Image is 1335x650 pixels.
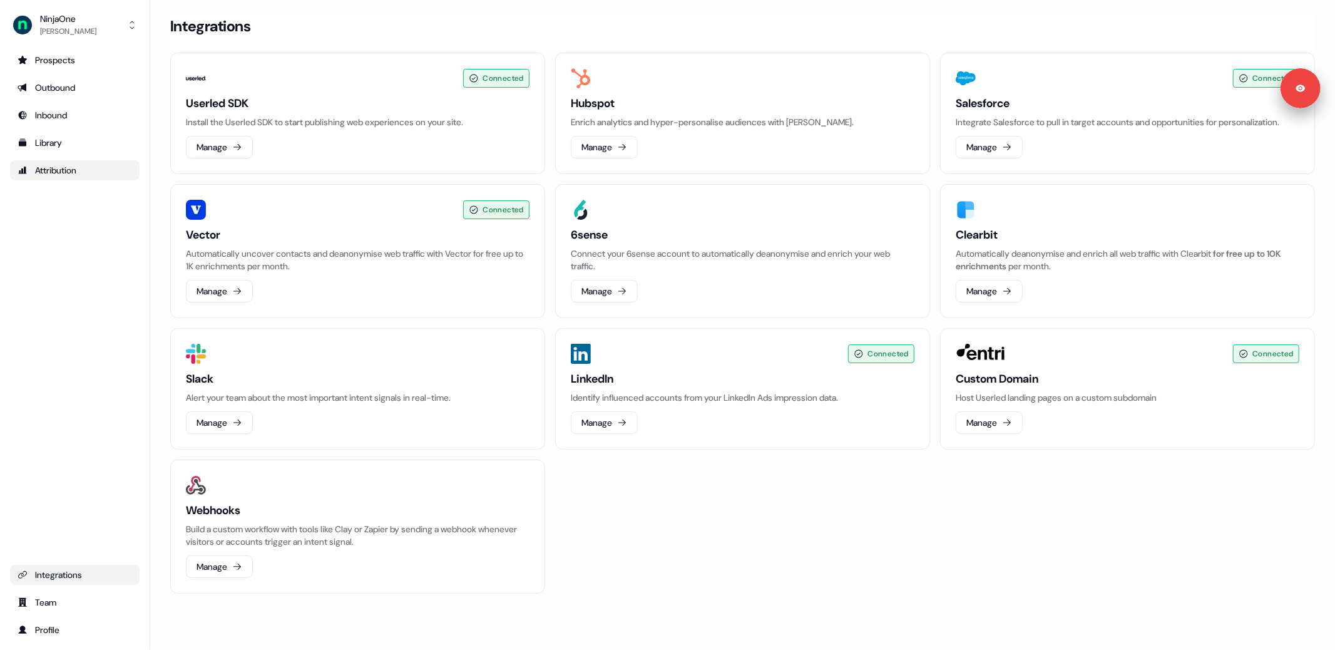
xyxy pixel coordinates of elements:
div: Profile [18,624,132,636]
button: Manage [571,136,638,158]
h3: 6sense [571,227,914,242]
a: Go to team [10,592,140,612]
a: Go to profile [10,620,140,640]
h3: Integrations [170,17,250,36]
span: Connected [1252,348,1294,360]
button: Manage [571,280,638,302]
p: Automatically uncover contacts and deanonymise web traffic with Vector for free up to 1K enrichme... [186,247,529,272]
img: Vector image [186,200,206,220]
p: Host Userled landing pages on a custom subdomain [956,391,1299,404]
h3: LinkedIn [571,371,914,386]
div: Inbound [18,109,132,121]
p: Alert your team about the most important intent signals in real-time. [186,391,529,404]
button: Manage [571,411,638,434]
p: Build a custom workflow with tools like Clay or Zapier by sending a webhook whenever visitors or ... [186,523,529,548]
div: Attribution [18,164,132,177]
h3: Custom Domain [956,371,1299,386]
p: Install the Userled SDK to start publishing web experiences on your site. [186,116,529,128]
h3: Userled SDK [186,96,529,111]
a: Go to Inbound [10,105,140,125]
div: Automatically deanonymise and enrich all web traffic with Clearbit per month. [956,247,1299,272]
div: NinjaOne [40,13,96,25]
p: Identify influenced accounts from your LinkedIn Ads impression data. [571,391,914,404]
button: Manage [186,136,253,158]
button: Manage [956,136,1023,158]
a: Go to attribution [10,160,140,180]
h3: Clearbit [956,227,1299,242]
div: [PERSON_NAME] [40,25,96,38]
h3: Webhooks [186,503,529,518]
div: Outbound [18,81,132,94]
h3: Hubspot [571,96,914,111]
p: Enrich analytics and hyper-personalise audiences with [PERSON_NAME]. [571,116,914,128]
h3: Vector [186,227,529,242]
button: Manage [186,411,253,434]
p: Integrate Salesforce to pull in target accounts and opportunities for personalization. [956,116,1299,128]
span: Connected [483,204,524,216]
span: Connected [867,348,909,360]
div: Library [18,137,132,149]
h3: Salesforce [956,96,1299,111]
div: Integrations [18,569,132,581]
div: Prospects [18,54,132,66]
div: Team [18,596,132,609]
button: Manage [956,411,1023,434]
button: Manage [956,280,1023,302]
button: NinjaOne[PERSON_NAME] [10,10,140,40]
span: Connected [483,72,524,85]
h3: Slack [186,371,529,386]
button: Manage [186,555,253,578]
span: Connected [1252,72,1294,85]
button: Manage [186,280,253,302]
p: Connect your 6sense account to automatically deanonymise and enrich your web traffic. [571,247,914,272]
a: Go to outbound experience [10,78,140,98]
a: Go to prospects [10,50,140,70]
a: Go to integrations [10,565,140,585]
a: Go to templates [10,133,140,153]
